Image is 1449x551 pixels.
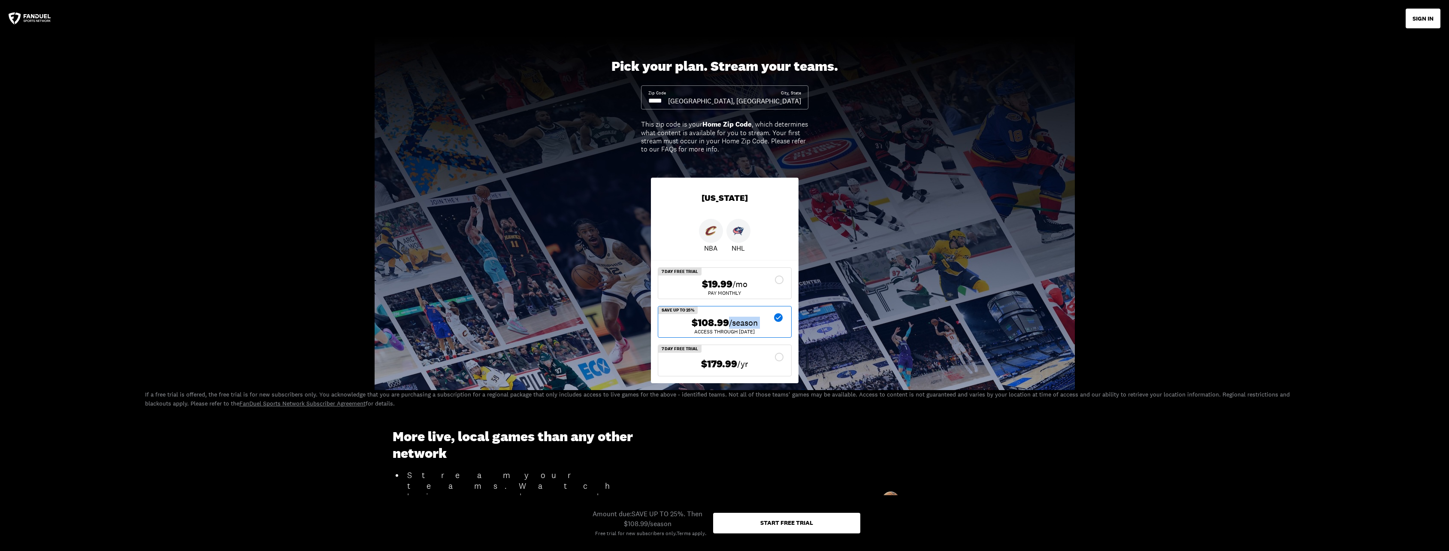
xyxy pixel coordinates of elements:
[595,530,706,537] div: Free trial for new subscribers only. .
[393,429,672,462] h3: More live, local games than any other network
[651,178,799,219] div: [US_STATE]
[665,291,784,296] div: Pay Monthly
[404,470,672,524] li: Stream your teams. Watch live, local NBA, NHL, and MLB games all season
[702,278,732,291] span: $19.99
[589,509,706,528] div: Amount due: SAVE UP TO 25%. Then $108.99/season
[641,120,808,153] div: This zip code is your , which determines what content is available for you to stream. Your first ...
[737,358,748,370] span: /yr
[239,400,366,407] a: FanDuel Sports Network Subscriber Agreement
[729,317,758,329] span: /season
[668,96,801,106] div: [GEOGRAPHIC_DATA], [GEOGRAPHIC_DATA]
[781,90,801,96] div: City, State
[701,358,737,370] span: $179.99
[658,268,702,275] div: 7 Day Free Trial
[611,58,838,75] div: Pick your plan. Stream your teams.
[702,120,752,129] b: Home Zip Code
[145,390,1304,408] p: If a free trial is offered, the free trial is for new subscribers only. You acknowledge that you ...
[732,243,745,253] p: NHL
[704,243,717,253] p: NBA
[677,530,705,537] a: Terms apply
[692,317,729,329] span: $108.99
[658,345,702,353] div: 7 Day Free Trial
[648,90,666,96] div: Zip Code
[732,278,747,290] span: /mo
[665,329,784,334] div: ACCESS THROUGH [DATE]
[733,225,744,236] img: Blue Jackets
[1406,9,1440,28] button: SIGN IN
[658,306,698,314] div: SAVE UP TO 25%
[760,520,813,526] div: Start free trial
[705,225,717,236] img: Cavaliers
